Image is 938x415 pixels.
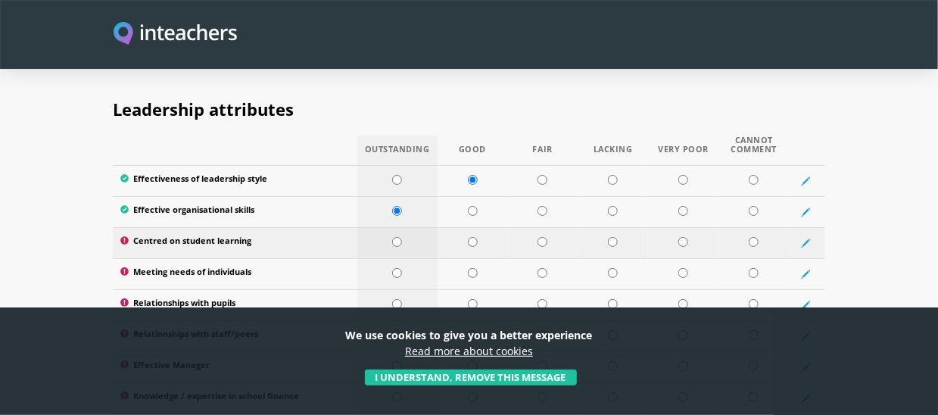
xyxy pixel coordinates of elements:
[120,298,349,312] label: Relationships with pupils
[113,98,294,120] span: Leadership attributes
[120,236,349,250] label: Centred on student learning
[357,136,438,166] th: Outstanding
[365,370,577,386] button: I understand, remove this message
[648,136,718,166] th: Very Poor
[508,136,578,166] th: Fair
[120,204,349,219] label: Effective organisational skills
[346,328,593,342] strong: We use cookies to give you a better experience
[718,136,790,166] th: Cannot Comment
[120,173,349,188] label: Effectiveness of leadership style
[578,136,648,166] th: Lacking
[438,136,508,166] th: Good
[405,344,533,358] a: Read more about cookies
[120,267,349,281] label: Meeting needs of individuals
[114,22,237,47] img: Inteachers
[114,22,237,47] a: Visit this site's homepage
